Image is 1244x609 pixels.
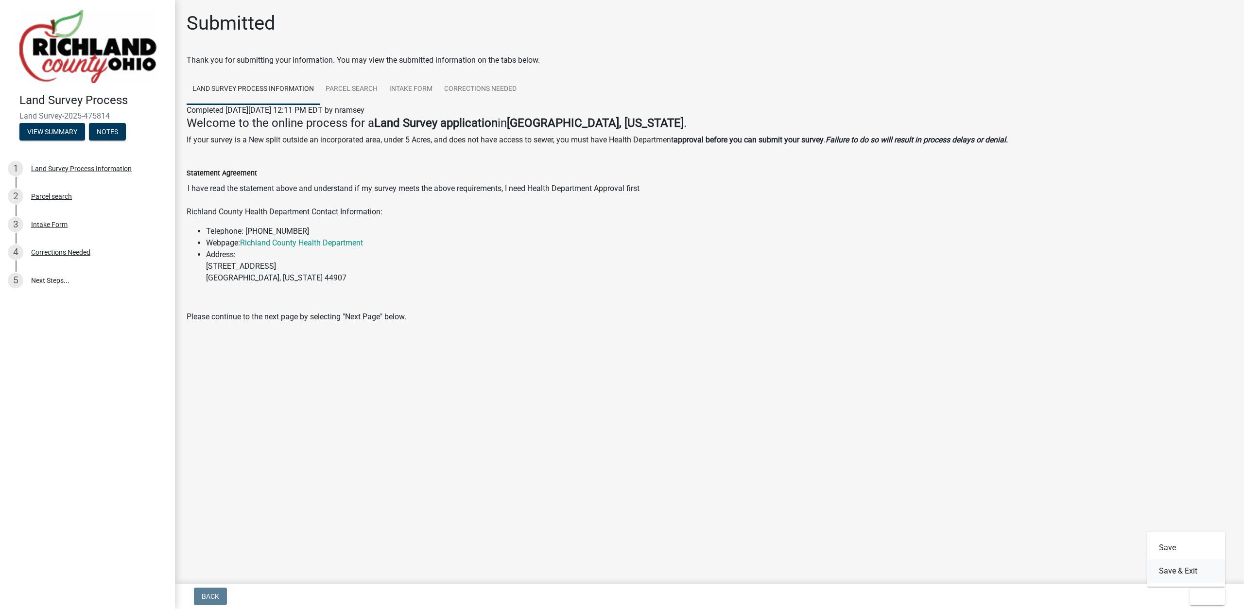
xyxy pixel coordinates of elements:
li: Address: [STREET_ADDRESS] [GEOGRAPHIC_DATA], [US_STATE] 44907 [206,249,1232,284]
button: Exit [1190,588,1225,605]
button: Notes [89,123,126,140]
strong: Land Survey application [374,116,498,130]
wm-modal-confirm: Summary [19,128,85,136]
img: Richland County, Ohio [19,10,156,83]
div: Thank you for submitting your information. You may view the submitted information on the tabs below. [187,54,1232,66]
strong: approval before you can submit your survey [674,135,824,144]
span: Completed [DATE][DATE] 12:11 PM EDT by nramsey [187,105,364,115]
label: Statement Agreement [187,170,257,177]
div: Corrections Needed [31,249,90,256]
li: Webpage: [206,237,1232,249]
span: Back [202,592,219,600]
p: If your survey is a New split outside an incorporated area, under 5 Acres, and does not have acce... [187,134,1232,146]
a: Richland County Health Department [240,238,363,247]
span: Exit [1197,592,1211,600]
div: 1 [8,161,23,176]
button: Save [1147,536,1225,559]
strong: [GEOGRAPHIC_DATA], [US_STATE] [507,116,684,130]
button: Save & Exit [1147,559,1225,583]
a: Parcel search [320,74,383,105]
button: View Summary [19,123,85,140]
div: 5 [8,273,23,288]
p: Please continue to the next page by selecting "Next Page" below. [187,311,1232,323]
div: Parcel search [31,193,72,200]
a: Intake Form [383,74,438,105]
strong: Failure to do so will result in process delays or denial. [826,135,1008,144]
li: Telephone: [PHONE_NUMBER] [206,226,1232,237]
div: 2 [8,189,23,204]
div: 4 [8,244,23,260]
div: Intake Form [31,221,68,228]
div: 3 [8,217,23,232]
p: Richland County Health Department Contact Information: [187,206,1232,218]
span: Land Survey-2025-475814 [19,111,155,121]
div: Exit [1147,532,1225,587]
a: Land Survey Process Information [187,74,320,105]
div: Land Survey Process Information [31,165,132,172]
h4: Welcome to the online process for a in . [187,116,1232,130]
button: Back [194,588,227,605]
h1: Submitted [187,12,276,35]
a: Corrections Needed [438,74,522,105]
wm-modal-confirm: Notes [89,128,126,136]
h4: Land Survey Process [19,93,167,107]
